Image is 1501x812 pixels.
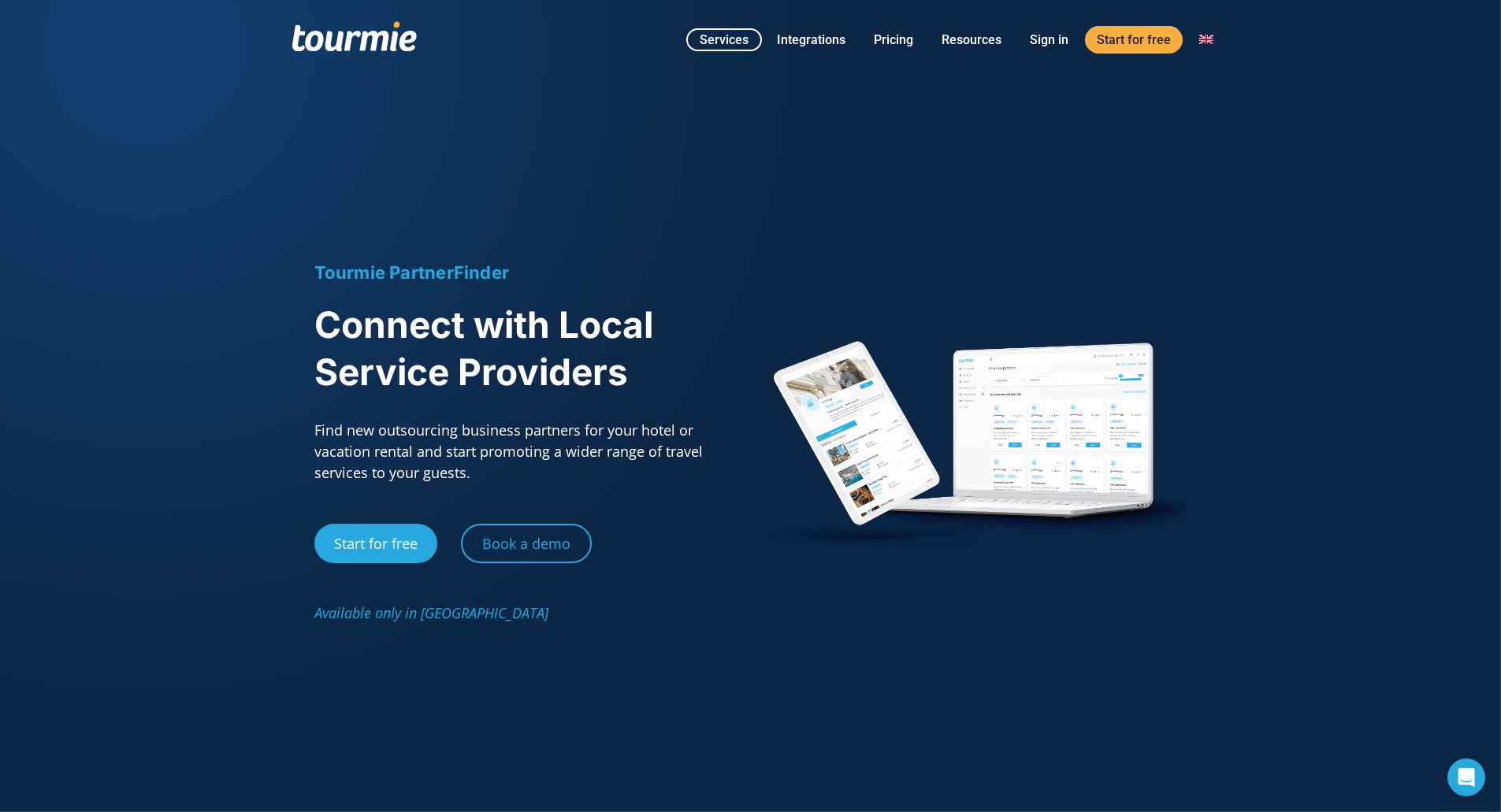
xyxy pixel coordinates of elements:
a: Resources [930,30,1013,50]
span: Available only in [GEOGRAPHIC_DATA] [314,603,548,622]
a: Start for free [1085,26,1183,54]
a: Pricing [862,30,925,50]
span: Tourmie PartnerFinder [314,262,510,283]
div: Open Intercom Messenger [1447,758,1485,796]
a: Integrations [765,30,857,50]
a: Switch to [1187,30,1225,50]
span: Find new outsourcing business partners for your hotel or vacation rental and start promoting a wi... [314,421,703,482]
span: Connect with Local Service Providers [314,302,653,394]
a: Sign in [1018,30,1080,50]
a: Book a demo [461,524,592,563]
a: Services [686,28,762,51]
a: Start for free [314,524,437,563]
